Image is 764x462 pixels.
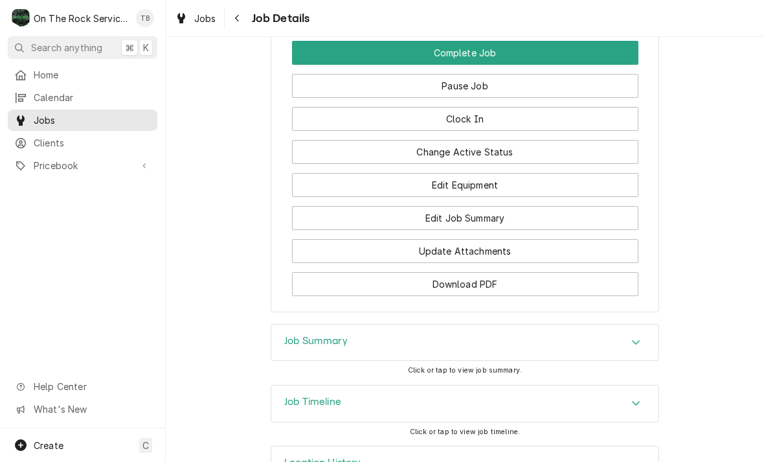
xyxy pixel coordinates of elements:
[271,325,658,361] div: Accordion Header
[284,335,348,347] h3: Job Summary
[136,9,154,27] div: TB
[34,402,150,416] span: What's New
[292,239,638,263] button: Update Attachments
[292,164,638,197] div: Button Group Row
[292,140,638,164] button: Change Active Status
[34,12,129,25] div: On The Rock Services
[8,36,157,59] button: Search anything⌘K
[292,206,638,230] button: Edit Job Summary
[292,173,638,197] button: Edit Equipment
[34,159,131,172] span: Pricebook
[292,272,638,296] button: Download PDF
[271,386,658,422] div: Accordion Header
[292,131,638,164] div: Button Group Row
[408,366,522,375] span: Click or tap to view job summary.
[292,41,638,65] button: Complete Job
[271,325,658,361] button: Accordion Details Expand Trigger
[125,41,134,54] span: ⌘
[136,9,154,27] div: Todd Brady's Avatar
[142,439,149,452] span: C
[292,263,638,296] div: Button Group Row
[8,87,157,108] a: Calendar
[292,98,638,131] div: Button Group Row
[34,68,151,82] span: Home
[248,10,310,27] span: Job Details
[34,440,63,451] span: Create
[410,428,520,436] span: Click or tap to view job timeline.
[143,41,149,54] span: K
[284,396,341,408] h3: Job Timeline
[194,12,216,25] span: Jobs
[8,132,157,154] a: Clients
[34,136,151,150] span: Clients
[34,380,150,393] span: Help Center
[31,41,102,54] span: Search anything
[8,64,157,86] a: Home
[292,230,638,263] div: Button Group Row
[292,65,638,98] div: Button Group Row
[227,8,248,29] button: Navigate back
[34,113,151,127] span: Jobs
[170,8,221,29] a: Jobs
[292,107,638,131] button: Clock In
[292,41,638,65] div: Button Group Row
[271,386,658,422] button: Accordion Details Expand Trigger
[12,9,30,27] div: O
[8,398,157,420] a: Go to What's New
[292,197,638,230] div: Button Group Row
[12,9,30,27] div: On The Rock Services's Avatar
[8,376,157,397] a: Go to Help Center
[271,324,659,362] div: Job Summary
[292,41,638,296] div: Button Group
[8,110,157,131] a: Jobs
[271,385,659,422] div: Job Timeline
[8,155,157,176] a: Go to Pricebook
[292,74,638,98] button: Pause Job
[34,91,151,104] span: Calendar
